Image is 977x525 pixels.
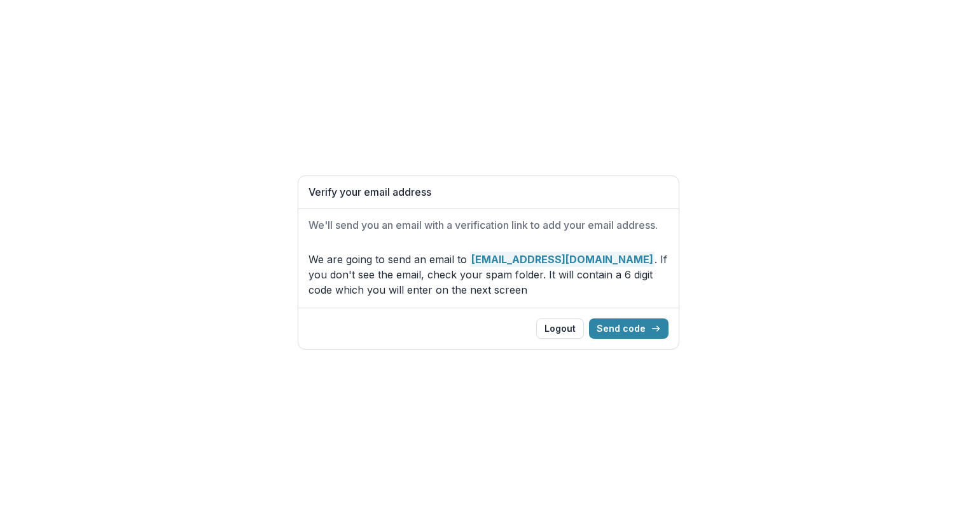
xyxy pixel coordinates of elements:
h1: Verify your email address [308,186,669,198]
button: Send code [589,318,669,339]
button: Logout [536,318,584,339]
strong: [EMAIL_ADDRESS][DOMAIN_NAME] [470,252,655,267]
h2: We'll send you an email with a verification link to add your email address. [308,219,669,231]
p: We are going to send an email to . If you don't see the email, check your spam folder. It will co... [308,252,669,297]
